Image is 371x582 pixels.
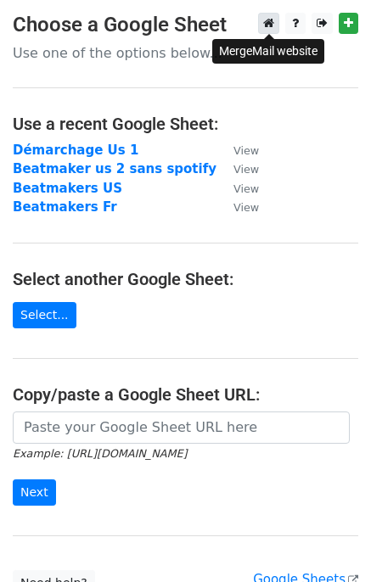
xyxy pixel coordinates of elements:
[13,199,117,215] a: Beatmakers Fr
[212,39,324,64] div: MergeMail website
[233,182,259,195] small: View
[233,201,259,214] small: View
[13,44,358,62] p: Use one of the options below...
[233,163,259,176] small: View
[286,501,371,582] div: Widget de chat
[216,161,259,176] a: View
[13,302,76,328] a: Select...
[13,143,138,158] a: Démarchage Us 1
[13,181,122,196] a: Beatmakers US
[216,199,259,215] a: View
[13,114,358,134] h4: Use a recent Google Sheet:
[216,181,259,196] a: View
[13,269,358,289] h4: Select another Google Sheet:
[13,384,358,405] h4: Copy/paste a Google Sheet URL:
[13,447,187,460] small: Example: [URL][DOMAIN_NAME]
[286,501,371,582] iframe: Chat Widget
[13,161,216,176] a: Beatmaker us 2 sans spotify
[13,479,56,506] input: Next
[233,144,259,157] small: View
[13,411,350,444] input: Paste your Google Sheet URL here
[216,143,259,158] a: View
[13,13,358,37] h3: Choose a Google Sheet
